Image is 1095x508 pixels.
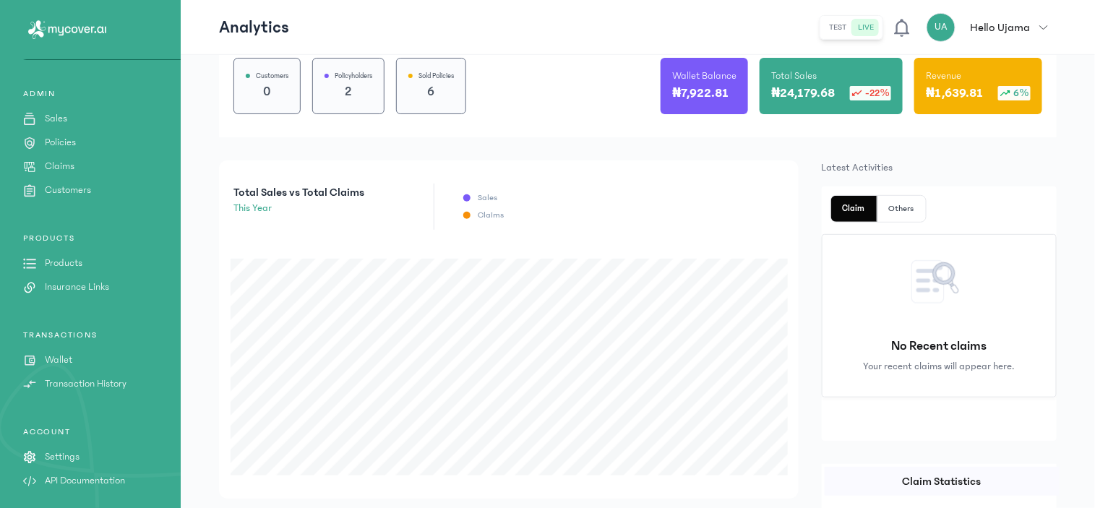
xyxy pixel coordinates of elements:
p: Claims [45,159,74,174]
p: ₦7,922.81 [672,83,729,103]
button: UAHello Ujama [927,13,1057,42]
p: Revenue [926,69,961,83]
p: No Recent claims [891,336,987,356]
p: Latest Activities [822,160,1057,175]
p: this year [233,201,364,216]
button: Others [877,196,926,222]
p: Wallet [45,353,72,368]
p: Total Sales vs Total Claims [233,184,364,201]
button: test [823,19,852,36]
p: ₦24,179.68 [771,83,836,103]
p: Your recent claims will appear here. [864,359,1015,374]
p: Sold Policies [418,70,454,82]
p: 2 [325,82,372,102]
p: Products [45,256,82,271]
p: 6 [408,82,454,102]
p: Settings [45,449,80,465]
p: Total Sales [771,69,817,83]
button: live [852,19,880,36]
p: Transaction History [45,376,126,392]
p: Insurance Links [45,280,109,295]
button: Claim [831,196,877,222]
p: Policies [45,135,76,150]
div: -22% [850,86,891,100]
div: 6% [998,86,1031,100]
p: API Documentation [45,473,125,488]
p: ₦1,639.81 [926,83,984,103]
p: Sales [478,192,497,204]
div: UA [927,13,956,42]
p: Analytics [219,16,289,39]
p: Wallet Balance [672,69,737,83]
p: Claims [478,210,504,221]
p: Policyholders [335,70,372,82]
p: Claim Statistics [825,473,1060,490]
p: Hello Ujama [970,19,1031,36]
p: Customers [256,70,288,82]
p: Customers [45,183,91,198]
p: 0 [246,82,288,102]
p: Sales [45,111,67,126]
